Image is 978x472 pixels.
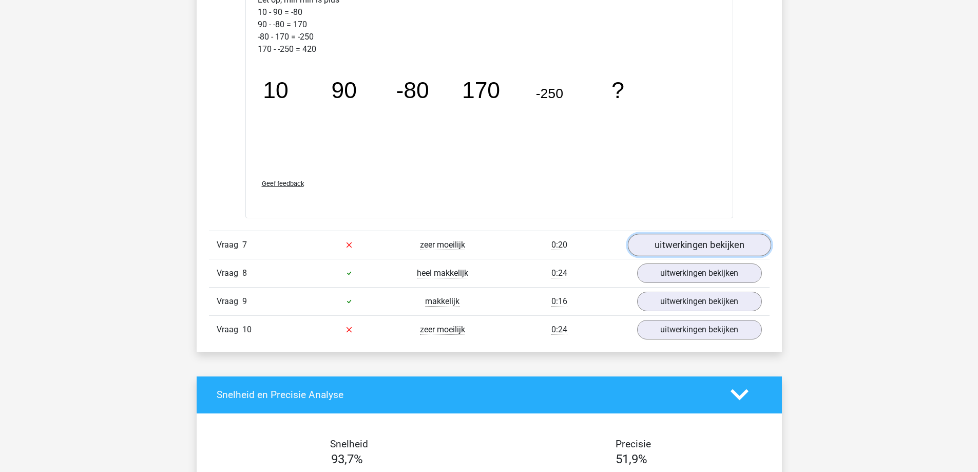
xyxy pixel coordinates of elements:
span: 0:24 [551,268,567,278]
span: 9 [242,296,247,306]
h4: Snelheid en Precisie Analyse [217,389,715,401]
tspan: -250 [535,86,563,101]
h4: Snelheid [217,438,482,450]
tspan: 170 [462,78,500,103]
span: 0:20 [551,240,567,250]
span: 93,7% [331,452,363,466]
span: 7 [242,240,247,250]
tspan: 10 [263,78,288,103]
span: 0:24 [551,325,567,335]
span: zeer moeilijk [420,325,465,335]
tspan: -80 [396,78,429,103]
h4: Precisie [501,438,766,450]
a: uitwerkingen bekijken [637,292,762,311]
tspan: 90 [331,78,356,103]
a: uitwerkingen bekijken [627,234,771,256]
span: 10 [242,325,252,334]
a: uitwerkingen bekijken [637,320,762,339]
span: Vraag [217,295,242,308]
span: 51,9% [616,452,647,466]
span: heel makkelijk [417,268,468,278]
tspan: ? [611,78,624,103]
a: uitwerkingen bekijken [637,263,762,283]
span: Geef feedback [262,180,304,187]
span: 8 [242,268,247,278]
span: Vraag [217,267,242,279]
span: Vraag [217,239,242,251]
span: 0:16 [551,296,567,307]
span: makkelijk [425,296,459,307]
span: Vraag [217,324,242,336]
span: zeer moeilijk [420,240,465,250]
